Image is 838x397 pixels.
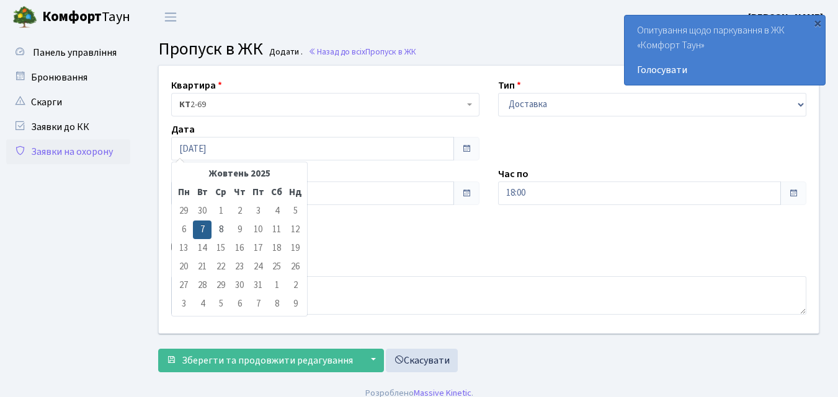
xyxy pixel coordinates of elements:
td: 27 [174,276,193,295]
td: 31 [249,276,267,295]
td: 22 [212,258,230,276]
th: Ср [212,183,230,202]
a: Голосувати [637,63,813,77]
td: 19 [286,239,305,258]
a: Заявки до КК [6,115,130,139]
td: 26 [286,258,305,276]
span: Зберегти та продовжити редагування [182,354,353,367]
span: Пропуск в ЖК [158,37,263,61]
td: 23 [230,258,249,276]
td: 15 [212,239,230,258]
td: 14 [193,239,212,258]
td: 18 [267,239,286,258]
a: Скарги [6,90,130,115]
a: Заявки на охорону [6,139,130,164]
td: 20 [174,258,193,276]
td: 25 [267,258,286,276]
img: logo.png [12,5,37,30]
td: 2 [230,202,249,220]
b: КТ [179,98,190,111]
div: Опитування щодо паркування в ЖК «Комфорт Таун» [625,15,825,85]
td: 30 [193,202,212,220]
label: Час по [498,167,528,181]
a: Скасувати [386,349,458,372]
th: Пн [174,183,193,202]
td: 6 [174,220,193,239]
th: Чт [230,183,249,202]
button: Переключити навігацію [155,7,186,27]
button: Зберегти та продовжити редагування [158,349,361,372]
td: 28 [193,276,212,295]
a: Бронювання [6,65,130,90]
th: Вт [193,183,212,202]
td: 8 [267,295,286,313]
span: Таун [42,7,130,28]
td: 16 [230,239,249,258]
td: 29 [212,276,230,295]
td: 1 [267,276,286,295]
td: 11 [267,220,286,239]
a: Назад до всіхПропуск в ЖК [308,46,416,58]
th: Нд [286,183,305,202]
td: 3 [174,295,193,313]
label: Дата [171,122,195,137]
td: 5 [286,202,305,220]
td: 10 [249,220,267,239]
td: 4 [193,295,212,313]
td: 2 [286,276,305,295]
td: 6 [230,295,249,313]
td: 7 [249,295,267,313]
label: Тип [498,78,521,93]
td: 30 [230,276,249,295]
a: [PERSON_NAME] [748,10,823,25]
small: Додати . [267,47,303,58]
td: 24 [249,258,267,276]
td: 17 [249,239,267,258]
td: 8 [212,220,230,239]
span: Пропуск в ЖК [365,46,416,58]
td: 29 [174,202,193,220]
td: 13 [174,239,193,258]
label: Квартира [171,78,222,93]
td: 3 [249,202,267,220]
a: Панель управління [6,40,130,65]
th: Сб [267,183,286,202]
td: 9 [230,220,249,239]
b: [PERSON_NAME] [748,11,823,24]
span: <b>КТ</b>&nbsp;&nbsp;&nbsp;&nbsp;2-69 [179,98,464,111]
td: 12 [286,220,305,239]
td: 5 [212,295,230,313]
td: 9 [286,295,305,313]
th: Жовтень 2025 [193,165,286,183]
div: × [811,17,824,29]
td: 1 [212,202,230,220]
span: <b>КТ</b>&nbsp;&nbsp;&nbsp;&nbsp;2-69 [171,93,479,116]
th: Пт [249,183,267,202]
span: Панель управління [33,46,117,59]
td: 21 [193,258,212,276]
b: Комфорт [42,7,102,27]
td: 7 [193,220,212,239]
td: 4 [267,202,286,220]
